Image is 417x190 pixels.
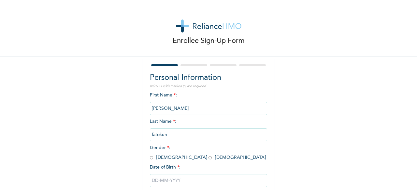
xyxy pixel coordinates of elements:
span: First Name : [150,93,267,111]
p: Enrollee Sign-Up Form [173,36,245,46]
img: logo [176,19,241,32]
span: Last Name : [150,119,267,137]
p: NOTE: Fields marked (*) are required [150,84,267,89]
h2: Personal Information [150,72,267,84]
input: Enter your first name [150,102,267,115]
span: Gender : [DEMOGRAPHIC_DATA] [DEMOGRAPHIC_DATA] [150,146,266,160]
input: DD-MM-YYYY [150,174,267,187]
input: Enter your last name [150,128,267,141]
span: Date of Birth : [150,164,180,171]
